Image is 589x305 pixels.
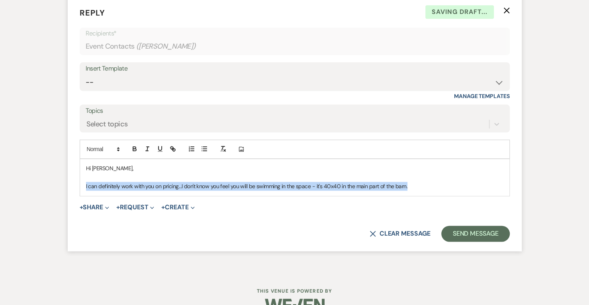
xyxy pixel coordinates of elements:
button: Send Message [441,226,509,242]
span: Reply [80,8,105,18]
button: Share [80,204,110,211]
button: Request [116,204,154,211]
span: + [161,204,165,211]
button: Clear message [370,230,430,237]
p: Recipients* [86,28,504,39]
a: Manage Templates [454,92,510,100]
p: I can definitely work with you on pricing...I don't know you feel you will be swimming in the spa... [86,182,503,191]
div: Event Contacts [86,39,504,54]
p: Hi [PERSON_NAME], [86,164,503,173]
button: Create [161,204,194,211]
span: ( [PERSON_NAME] ) [136,41,196,52]
div: Select topics [86,119,128,130]
span: + [80,204,83,211]
span: Saving draft... [425,5,494,19]
div: Insert Template [86,63,504,75]
label: Topics [86,105,504,117]
span: + [116,204,120,211]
